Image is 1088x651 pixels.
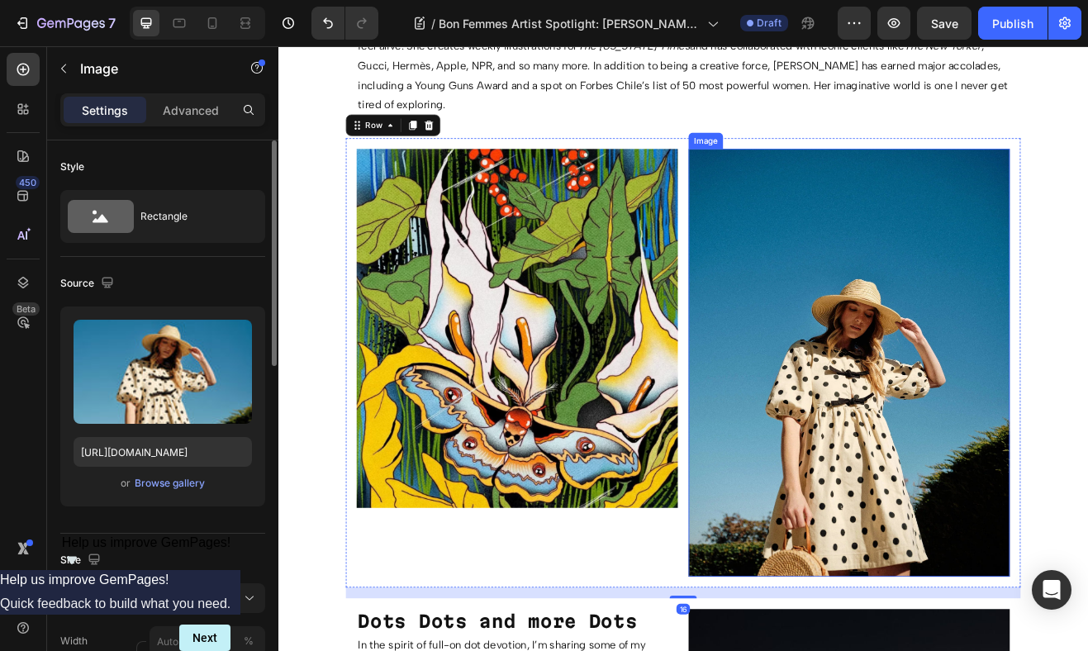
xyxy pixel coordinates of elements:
[60,159,84,174] div: Style
[134,475,206,492] button: Browse gallery
[278,46,1088,651] iframe: To enrich screen reader interactions, please activate Accessibility in Grammarly extension settings
[992,15,1033,32] div: Publish
[506,108,541,123] div: Image
[108,13,116,33] p: 7
[1032,570,1071,610] div: Open Intercom Messenger
[62,535,231,549] span: Help us improve GemPages!
[82,102,128,119] p: Settings
[60,273,117,295] div: Source
[80,59,221,78] p: Image
[311,7,378,40] div: Undo/Redo
[163,102,219,119] p: Advanced
[135,476,205,491] div: Browse gallery
[62,535,231,570] button: Show survey - Help us improve GemPages!
[502,126,896,650] img: Loam Tomato Candle, summer candle
[931,17,958,31] span: Save
[978,7,1048,40] button: Publish
[121,473,131,493] span: or
[96,126,489,566] a: Captura de Pantalla, Maria Jesus Contrera
[12,302,40,316] div: Beta
[103,89,131,104] div: Row
[244,634,254,649] div: %
[140,197,241,235] div: Rectangle
[439,15,701,32] span: Bon Femmes Artist Spotlight: [PERSON_NAME] [PERSON_NAME]
[74,320,252,424] img: preview-image
[502,126,896,650] a: Loam Community Garden Candle
[74,437,252,467] input: https://example.com/image.jpg
[7,7,123,40] button: 7
[757,16,782,31] span: Draft
[239,631,259,651] button: px
[431,15,435,32] span: /
[16,176,40,189] div: 450
[917,7,972,40] button: Save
